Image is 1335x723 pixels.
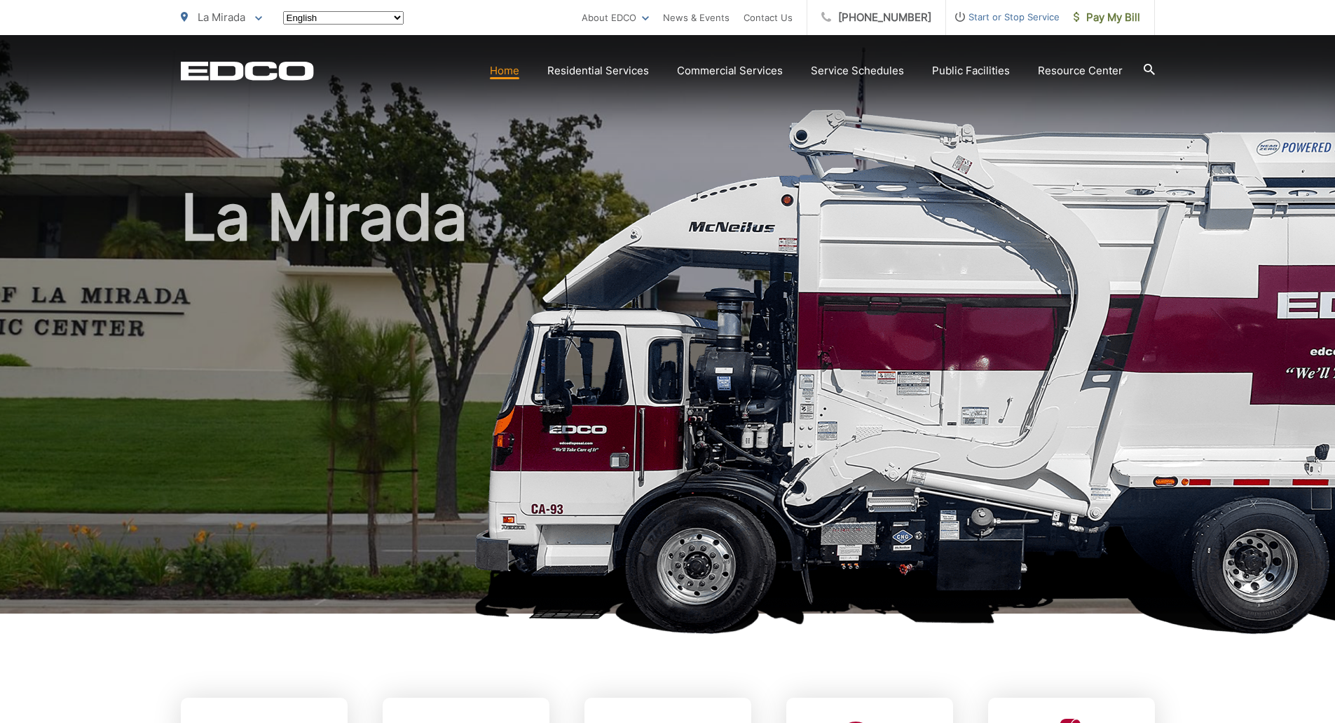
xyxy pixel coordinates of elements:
[932,62,1010,79] a: Public Facilities
[1038,62,1123,79] a: Resource Center
[677,62,783,79] a: Commercial Services
[283,11,404,25] select: Select a language
[811,62,904,79] a: Service Schedules
[744,9,793,26] a: Contact Us
[181,61,314,81] a: EDCD logo. Return to the homepage.
[198,11,245,24] span: La Mirada
[1074,9,1140,26] span: Pay My Bill
[663,9,730,26] a: News & Events
[582,9,649,26] a: About EDCO
[547,62,649,79] a: Residential Services
[181,182,1155,626] h1: La Mirada
[490,62,519,79] a: Home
